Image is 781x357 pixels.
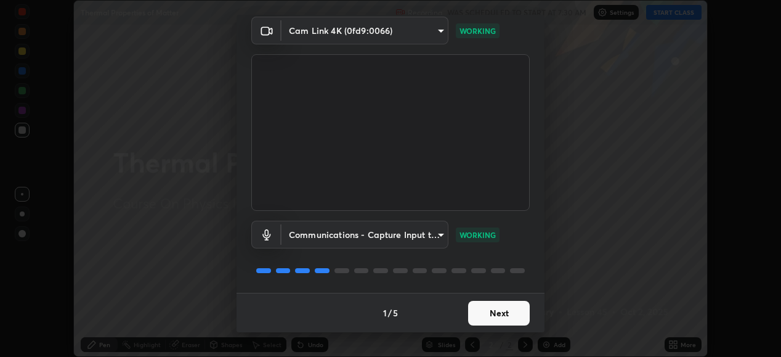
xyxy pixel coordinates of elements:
p: WORKING [459,229,496,240]
div: Cam Link 4K (0fd9:0066) [281,221,448,248]
h4: 5 [393,306,398,319]
p: WORKING [459,25,496,36]
h4: / [388,306,392,319]
button: Next [468,301,530,326]
div: Cam Link 4K (0fd9:0066) [281,17,448,44]
h4: 1 [383,306,387,319]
